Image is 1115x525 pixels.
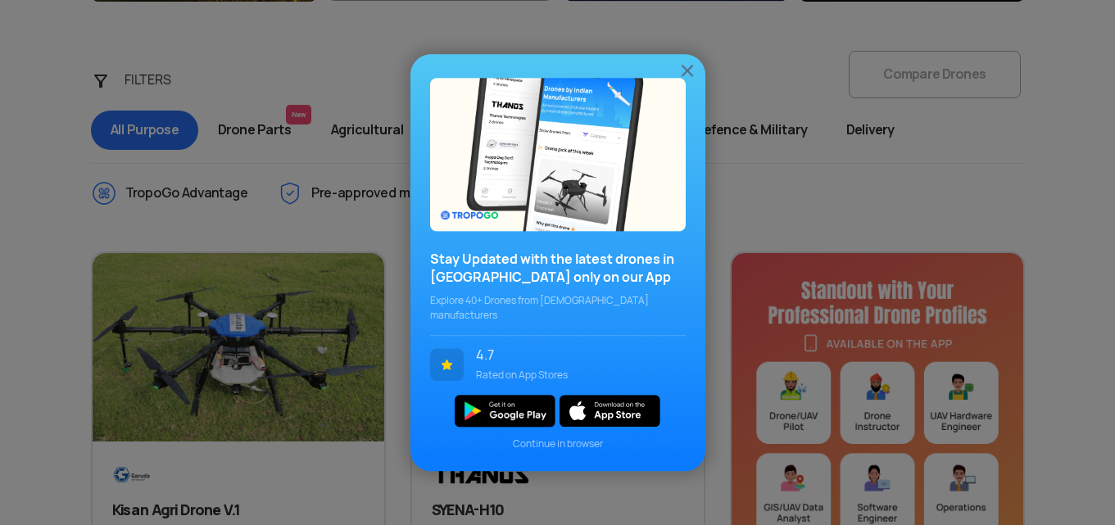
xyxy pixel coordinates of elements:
span: Explore 40+ Drones from [DEMOGRAPHIC_DATA] manufacturers [430,293,686,323]
span: Continue in browser [430,437,686,451]
img: bg_popupSky.png [430,78,686,231]
img: ic_star.svg [430,348,464,381]
h3: Stay Updated with the latest drones in [GEOGRAPHIC_DATA] only on our App [430,251,686,287]
span: Rated on App Stores [476,368,673,382]
img: ic_close.png [678,61,697,80]
span: 4.7 [476,348,673,363]
img: ios_new.svg [560,395,660,427]
img: img_playstore.png [455,395,555,427]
